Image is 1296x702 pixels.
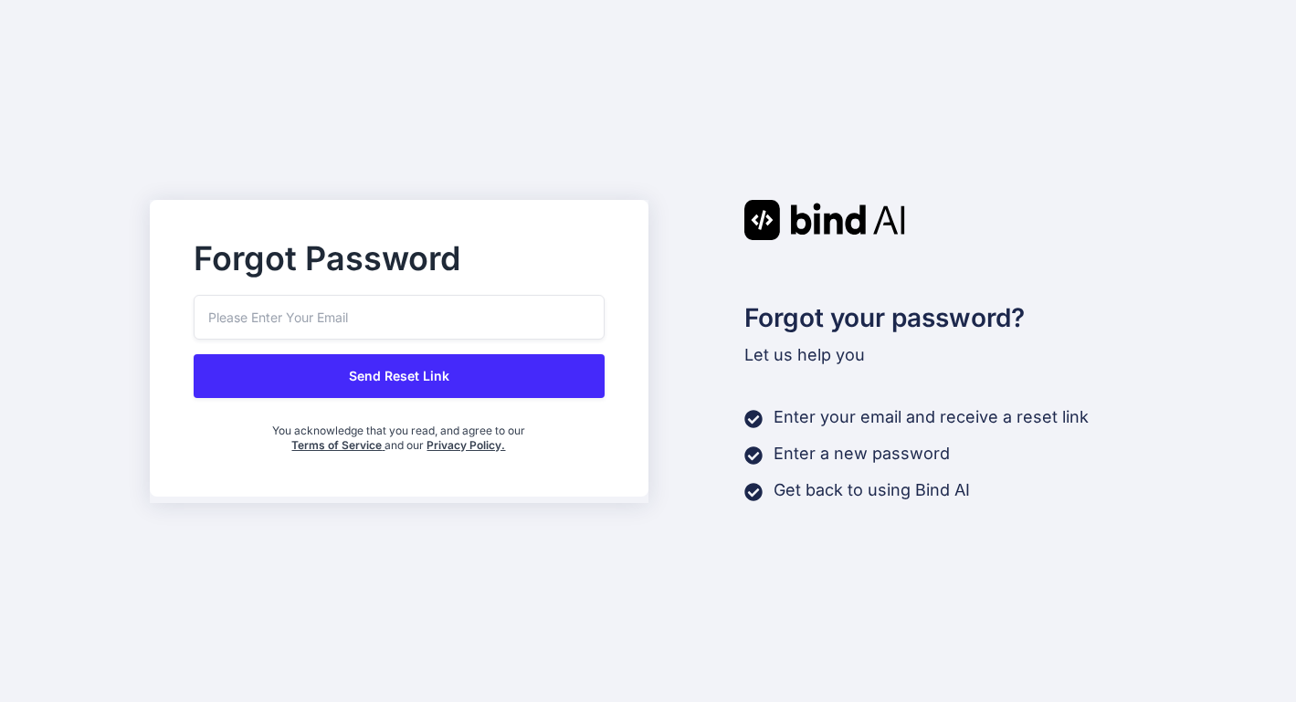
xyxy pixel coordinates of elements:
p: Enter your email and receive a reset link [774,404,1089,430]
img: Bind AI logo [744,200,905,240]
h2: Forgot Password [194,244,605,273]
h2: Forgot your password? [744,299,1147,337]
input: Please Enter Your Email [194,295,605,340]
p: Get back to using Bind AI [774,477,970,503]
p: Let us help you [744,342,1147,368]
p: Enter a new password [774,441,950,466]
a: Terms of Service [291,438,385,452]
a: Privacy Policy. [427,438,505,452]
button: Send Reset Link [194,354,605,398]
div: You acknowledge that you read, and agree to our and our [262,413,536,453]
